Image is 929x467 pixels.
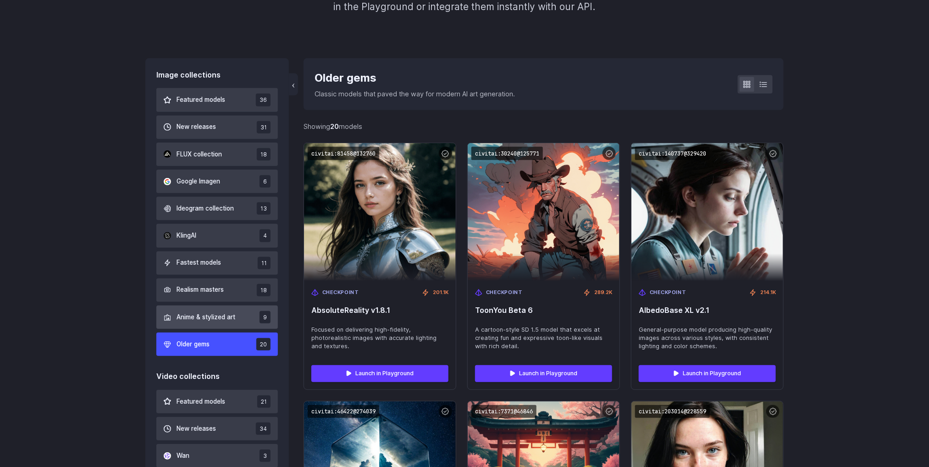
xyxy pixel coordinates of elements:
[308,147,379,160] code: civitai:81458@132760
[177,285,224,295] span: Realism masters
[308,405,379,418] code: civitai:46422@274039
[177,451,189,461] span: Wan
[156,170,278,193] button: Google Imagen 6
[315,89,515,99] p: Classic models that paved the way for modern AI art generation.
[304,121,362,132] div: Showing models
[650,289,686,297] span: Checkpoint
[177,312,235,322] span: Anime & stylized art
[177,424,216,434] span: New releases
[311,326,448,350] span: Focused on delivering high-fidelity, photorealistic images with accurate lighting and textures.
[177,177,220,187] span: Google Imagen
[760,289,776,297] span: 214.1K
[635,405,710,418] code: civitai:203014@228559
[177,122,216,132] span: New releases
[156,251,278,275] button: Fastest models 11
[330,122,339,130] strong: 20
[311,306,448,315] span: AbsoluteReality v1.8.1
[260,175,271,188] span: 6
[475,365,612,382] a: Launch in Playground
[177,231,196,241] span: KlingAI
[304,143,456,281] img: AbsoluteReality
[322,289,359,297] span: Checkpoint
[257,202,271,215] span: 13
[258,257,271,269] span: 11
[631,143,783,281] img: AlbedoBase XL
[256,94,271,106] span: 36
[256,423,271,435] span: 34
[639,306,776,315] span: AlbedoBase XL v2.1
[256,338,271,350] span: 20
[257,121,271,133] span: 31
[156,69,278,81] div: Image collections
[475,306,612,315] span: ToonYou Beta 6
[260,450,271,462] span: 3
[156,333,278,356] button: Older gems 20
[156,278,278,302] button: Realism masters 18
[289,73,298,95] button: ‹
[177,95,225,105] span: Featured models
[639,365,776,382] a: Launch in Playground
[177,150,222,160] span: FLUX collection
[156,116,278,139] button: New releases 31
[471,147,543,160] code: civitai:30240@125771
[177,204,234,214] span: Ideogram collection
[486,289,523,297] span: Checkpoint
[177,258,221,268] span: Fastest models
[156,417,278,440] button: New releases 34
[594,289,612,297] span: 289.2K
[156,143,278,166] button: FLUX collection 18
[177,339,210,350] span: Older gems
[156,390,278,413] button: Featured models 21
[471,405,536,418] code: civitai:7371@46846
[315,69,515,87] div: Older gems
[156,224,278,247] button: KlingAI 4
[177,397,225,407] span: Featured models
[156,197,278,220] button: Ideogram collection 13
[156,306,278,329] button: Anime & stylized art 9
[156,371,278,383] div: Video collections
[260,311,271,323] span: 9
[635,147,710,160] code: civitai:140737@329420
[475,326,612,350] span: A cartoon-style SD 1.5 model that excels at creating fun and expressive toon-like visuals with ri...
[257,284,271,296] span: 18
[311,365,448,382] a: Launch in Playground
[639,326,776,350] span: General-purpose model producing high-quality images across various styles, with consistent lighti...
[433,289,448,297] span: 201.1K
[156,88,278,111] button: Featured models 36
[257,395,271,408] span: 21
[260,229,271,242] span: 4
[468,143,619,281] img: ToonYou
[257,148,271,161] span: 18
